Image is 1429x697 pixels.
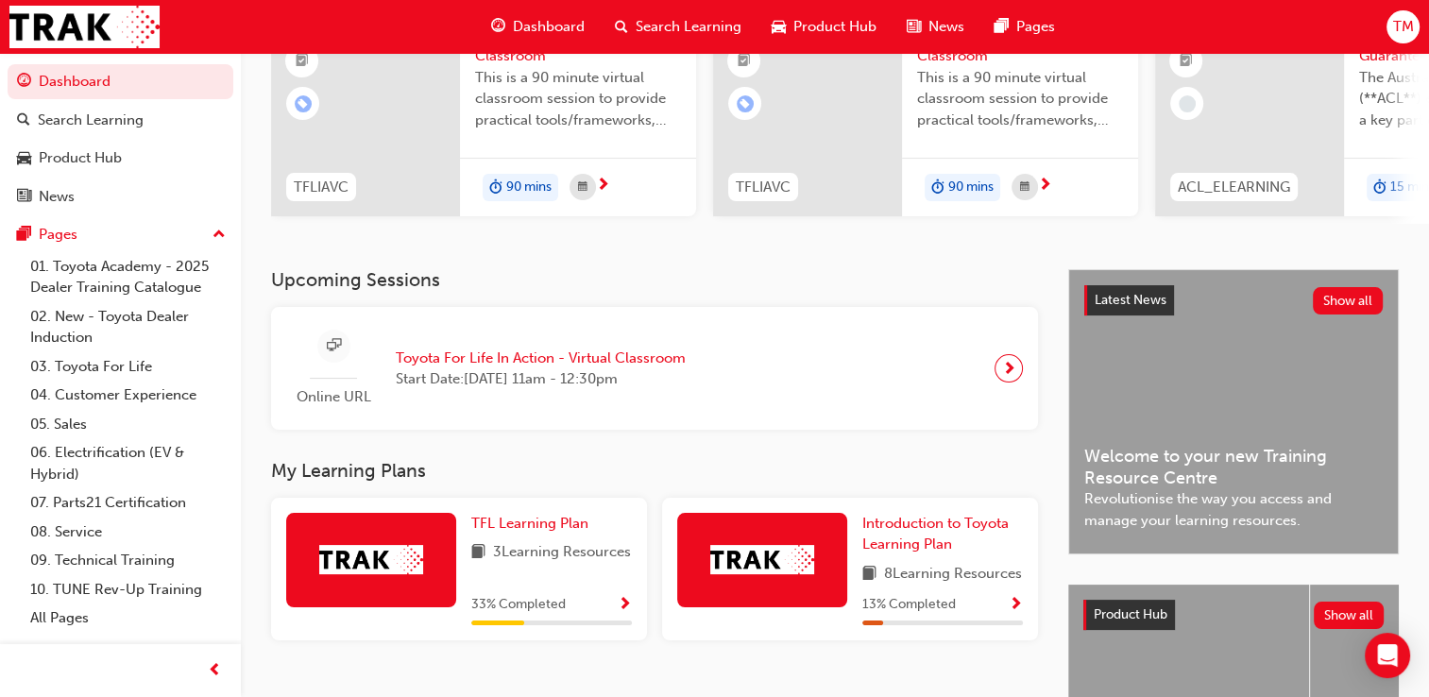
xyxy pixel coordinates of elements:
[475,67,681,131] span: This is a 90 minute virtual classroom session to provide practical tools/frameworks, behaviours a...
[17,150,31,167] span: car-icon
[8,217,233,252] button: Pages
[493,541,631,565] span: 3 Learning Resources
[618,593,632,617] button: Show Progress
[23,575,233,604] a: 10. TUNE Rev-Up Training
[471,541,485,565] span: book-icon
[39,224,77,246] div: Pages
[1179,95,1196,112] span: learningRecordVerb_NONE-icon
[208,659,222,683] span: prev-icon
[23,603,233,633] a: All Pages
[17,189,31,206] span: news-icon
[1009,593,1023,617] button: Show Progress
[295,95,312,112] span: learningRecordVerb_ENROLL-icon
[931,176,944,200] span: duration-icon
[506,177,552,198] span: 90 mins
[23,302,233,352] a: 02. New - Toyota Dealer Induction
[1020,176,1029,199] span: calendar-icon
[396,368,686,390] span: Start Date: [DATE] 11am - 12:30pm
[8,103,233,138] a: Search Learning
[286,386,381,408] span: Online URL
[476,8,600,46] a: guage-iconDashboard
[1002,355,1016,382] span: next-icon
[23,410,233,439] a: 05. Sales
[8,60,233,217] button: DashboardSearch LearningProduct HubNews
[862,513,1023,555] a: Introduction to Toyota Learning Plan
[1084,285,1383,315] a: Latest NewsShow all
[907,15,921,39] span: news-icon
[772,15,786,39] span: car-icon
[294,177,349,198] span: TFLIAVC
[23,518,233,547] a: 08. Service
[928,16,964,38] span: News
[862,563,876,586] span: book-icon
[9,6,160,48] img: Trak
[39,186,75,208] div: News
[319,545,423,574] img: Trak
[1084,446,1383,488] span: Welcome to your new Training Resource Centre
[213,223,226,247] span: up-icon
[636,16,741,38] span: Search Learning
[471,515,588,532] span: TFL Learning Plan
[286,322,1023,416] a: Online URLToyota For Life In Action - Virtual ClassroomStart Date:[DATE] 11am - 12:30pm
[1016,16,1055,38] span: Pages
[757,8,892,46] a: car-iconProduct Hub
[38,110,144,131] div: Search Learning
[979,8,1070,46] a: pages-iconPages
[737,95,754,112] span: learningRecordVerb_ENROLL-icon
[995,15,1009,39] span: pages-icon
[396,348,686,369] span: Toyota For Life In Action - Virtual Classroom
[710,545,814,574] img: Trak
[1373,176,1386,200] span: duration-icon
[1095,292,1166,308] span: Latest News
[1083,600,1384,630] a: Product HubShow all
[271,269,1038,291] h3: Upcoming Sessions
[17,74,31,91] span: guage-icon
[1084,488,1383,531] span: Revolutionise the way you access and manage your learning resources.
[23,352,233,382] a: 03. Toyota For Life
[862,515,1009,553] span: Introduction to Toyota Learning Plan
[578,176,587,199] span: calendar-icon
[471,594,566,616] span: 33 % Completed
[917,67,1123,131] span: This is a 90 minute virtual classroom session to provide practical tools/frameworks, behaviours a...
[948,177,994,198] span: 90 mins
[1392,16,1413,38] span: TM
[600,8,757,46] a: search-iconSearch Learning
[736,177,791,198] span: TFLIAVC
[23,438,233,488] a: 06. Electrification (EV & Hybrid)
[296,49,309,74] span: booktick-icon
[17,227,31,244] span: pages-icon
[596,178,610,195] span: next-icon
[1038,178,1052,195] span: next-icon
[738,49,751,74] span: booktick-icon
[8,64,233,99] a: Dashboard
[1365,633,1410,678] div: Open Intercom Messenger
[23,381,233,410] a: 04. Customer Experience
[23,488,233,518] a: 07. Parts21 Certification
[8,141,233,176] a: Product Hub
[1314,602,1385,629] button: Show all
[618,597,632,614] span: Show Progress
[1386,10,1420,43] button: TM
[17,112,30,129] span: search-icon
[1009,597,1023,614] span: Show Progress
[1094,606,1167,622] span: Product Hub
[793,16,876,38] span: Product Hub
[23,546,233,575] a: 09. Technical Training
[8,179,233,214] a: News
[862,594,956,616] span: 13 % Completed
[1180,49,1193,74] span: booktick-icon
[513,16,585,38] span: Dashboard
[471,513,596,535] a: TFL Learning Plan
[491,15,505,39] span: guage-icon
[39,147,122,169] div: Product Hub
[884,563,1022,586] span: 8 Learning Resources
[327,334,341,358] span: sessionType_ONLINE_URL-icon
[1178,177,1290,198] span: ACL_ELEARNING
[489,176,502,200] span: duration-icon
[615,15,628,39] span: search-icon
[1068,269,1399,554] a: Latest NewsShow allWelcome to your new Training Resource CentreRevolutionise the way you access a...
[271,460,1038,482] h3: My Learning Plans
[23,252,233,302] a: 01. Toyota Academy - 2025 Dealer Training Catalogue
